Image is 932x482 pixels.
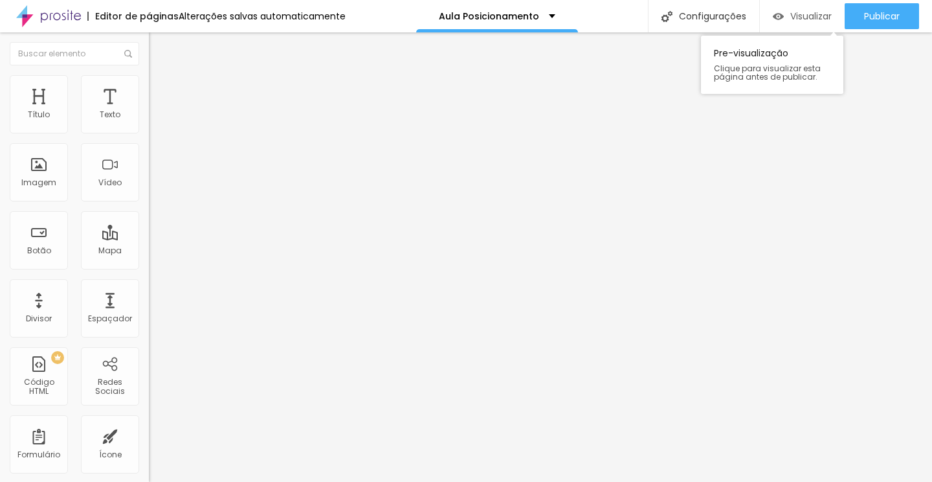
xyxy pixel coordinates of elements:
div: Título [28,110,50,119]
div: Alterações salvas automaticamente [179,12,346,21]
button: Visualizar [760,3,845,29]
div: Editor de páginas [87,12,179,21]
img: Icone [124,50,132,58]
div: Formulário [17,450,60,459]
div: Redes Sociais [84,378,135,396]
div: Pre-visualização [701,36,843,94]
div: Texto [100,110,120,119]
div: Botão [27,246,51,255]
div: Ícone [99,450,122,459]
div: Vídeo [98,178,122,187]
p: Aula Posicionamento [439,12,539,21]
input: Buscar elemento [10,42,139,65]
img: view-1.svg [773,11,784,22]
div: Mapa [98,246,122,255]
span: Publicar [864,11,900,21]
div: Espaçador [88,314,132,323]
span: Visualizar [790,11,832,21]
span: Clique para visualizar esta página antes de publicar. [714,64,830,81]
div: Código HTML [13,378,64,396]
img: Icone [661,11,672,22]
button: Publicar [845,3,919,29]
div: Imagem [21,178,56,187]
div: Divisor [26,314,52,323]
iframe: Editor [149,32,932,482]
